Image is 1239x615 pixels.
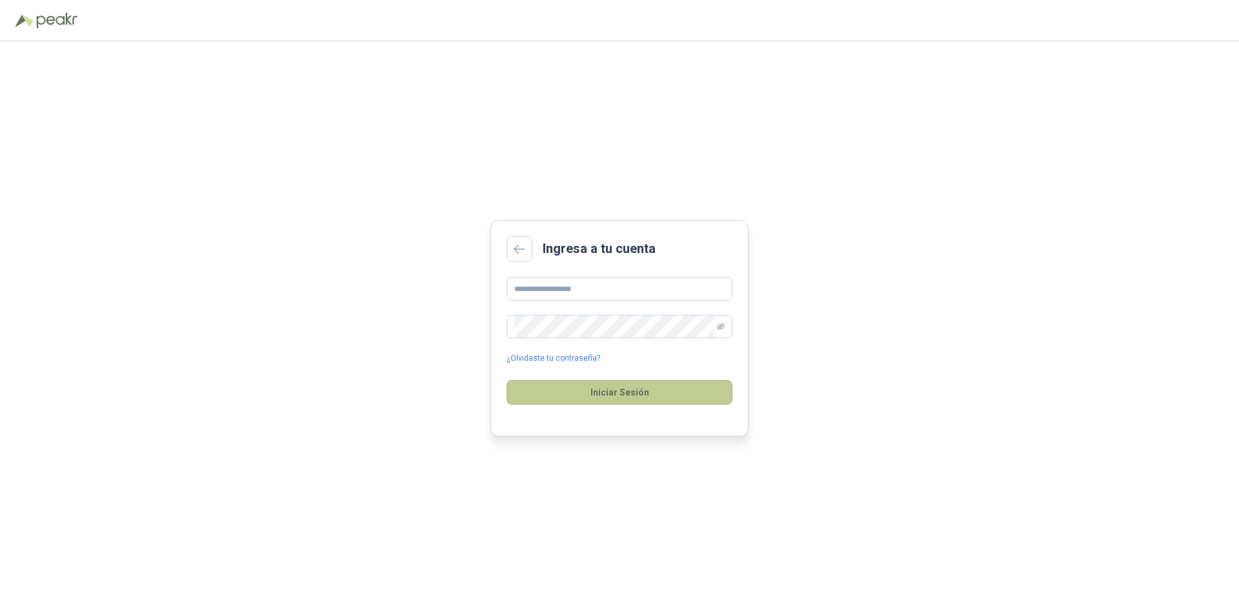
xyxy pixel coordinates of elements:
img: Peakr [36,13,77,28]
span: eye-invisible [717,323,725,330]
a: ¿Olvidaste tu contraseña? [507,352,600,365]
button: Iniciar Sesión [507,380,732,405]
img: Logo [15,14,34,27]
h2: Ingresa a tu cuenta [543,239,656,259]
